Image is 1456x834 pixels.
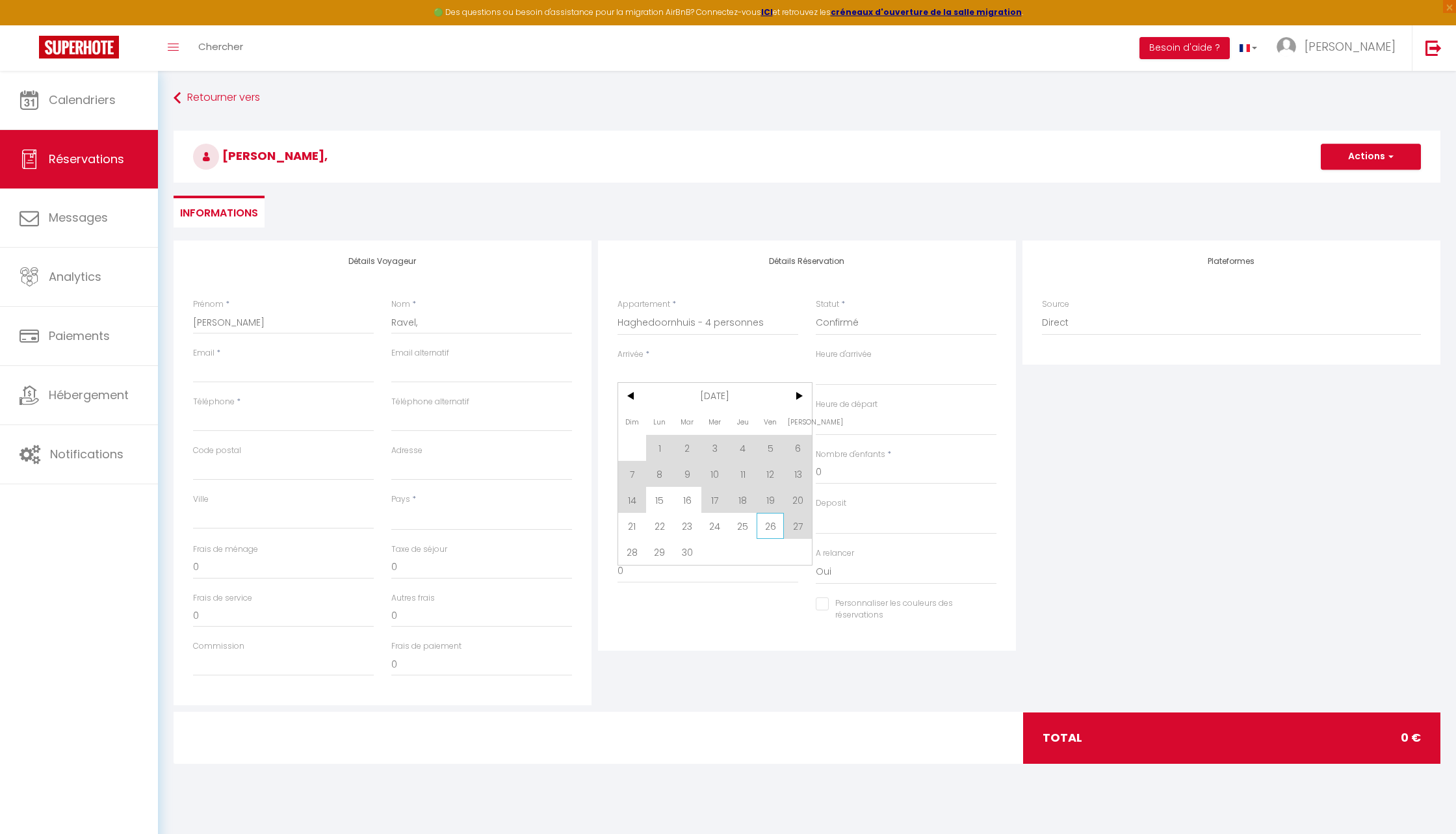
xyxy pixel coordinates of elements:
span: 26 [757,513,785,539]
h4: Plateformes [1042,257,1421,266]
span: Dim [618,409,646,435]
label: Téléphone alternatif [391,396,469,408]
span: 1 [646,435,674,461]
label: Email [193,347,214,359]
span: 24 [701,513,729,539]
label: Frais de ménage [193,543,258,556]
span: 30 [673,539,701,565]
span: 9 [673,461,701,487]
span: 19 [757,487,785,513]
button: Actions [1321,144,1421,170]
button: Besoin d'aide ? [1139,37,1230,59]
a: Chercher [188,25,253,71]
label: Frais de service [193,592,252,605]
span: [PERSON_NAME] [1305,38,1396,55]
span: 21 [618,513,646,539]
span: 14 [618,487,646,513]
span: 7 [618,461,646,487]
h4: Détails Réservation [617,257,996,266]
span: 16 [673,487,701,513]
span: 29 [646,539,674,565]
span: 25 [729,513,757,539]
span: 13 [784,461,812,487]
span: 11 [729,461,757,487]
span: Paiements [49,328,110,344]
span: Mar [673,409,701,435]
span: 0 € [1401,729,1421,747]
span: [PERSON_NAME], [193,148,328,164]
label: Autres frais [391,592,435,605]
span: 18 [729,487,757,513]
a: Retourner vers [174,86,1440,110]
span: 27 [784,513,812,539]
label: Commission [193,640,244,653]
span: 20 [784,487,812,513]
span: < [618,383,646,409]
a: ICI [761,7,773,18]
label: Email alternatif [391,347,449,359]
img: Super Booking [39,36,119,59]
span: 15 [646,487,674,513]
span: 28 [618,539,646,565]
label: Heure de départ [816,398,877,411]
span: 4 [729,435,757,461]
span: 23 [673,513,701,539]
label: Source [1042,298,1069,311]
span: 8 [646,461,674,487]
label: Nombre d'enfants [816,449,885,461]
label: Arrivée [617,348,643,361]
label: A relancer [816,547,854,560]
button: Ouvrir le widget de chat LiveChat [10,5,49,44]
label: Nom [391,298,410,311]
div: total [1023,712,1440,763]
li: Informations [174,196,265,228]
label: Prénom [193,298,224,311]
span: Calendriers [49,92,116,108]
span: 5 [757,435,785,461]
span: [PERSON_NAME] [784,409,812,435]
span: Réservations [49,151,124,167]
img: logout [1425,40,1442,56]
h4: Détails Voyageur [193,257,572,266]
label: Adresse [391,445,422,457]
span: 6 [784,435,812,461]
span: Hébergement [49,387,129,403]
a: ... [PERSON_NAME] [1267,25,1412,71]
span: 12 [757,461,785,487]
span: Ven [757,409,785,435]
span: Jeu [729,409,757,435]
label: Pays [391,493,410,506]
span: 17 [701,487,729,513]
span: Analytics [49,268,101,285]
span: [DATE] [646,383,785,409]
span: Chercher [198,40,243,53]
span: Messages [49,209,108,226]
span: 22 [646,513,674,539]
img: ... [1277,37,1296,57]
label: Téléphone [193,396,235,408]
span: 2 [673,435,701,461]
span: Lun [646,409,674,435]
span: Notifications [50,446,123,462]
label: Taxe de séjour [391,543,447,556]
span: 10 [701,461,729,487]
label: Code postal [193,445,241,457]
a: créneaux d'ouverture de la salle migration [831,7,1022,18]
span: 3 [701,435,729,461]
label: Ville [193,493,209,506]
label: Deposit [816,497,846,510]
label: Frais de paiement [391,640,461,653]
label: Statut [816,298,839,311]
label: Appartement [617,298,670,311]
label: Heure d'arrivée [816,348,872,361]
span: Mer [701,409,729,435]
span: > [784,383,812,409]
